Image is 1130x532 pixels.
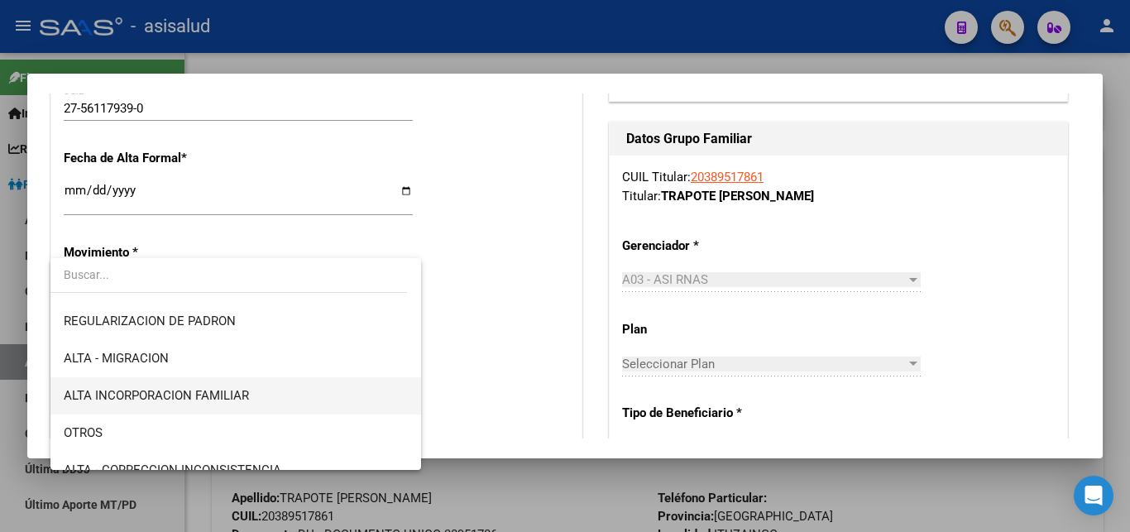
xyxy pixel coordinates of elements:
[64,388,249,403] span: ALTA INCORPORACION FAMILIAR
[64,425,103,440] span: OTROS
[64,463,281,477] span: ALTA - CORRECCION INCONSISTENCIA
[64,314,236,328] span: REGULARIZACION DE PADRON
[1074,476,1113,515] div: Open Intercom Messenger
[64,351,169,366] span: ALTA - MIGRACION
